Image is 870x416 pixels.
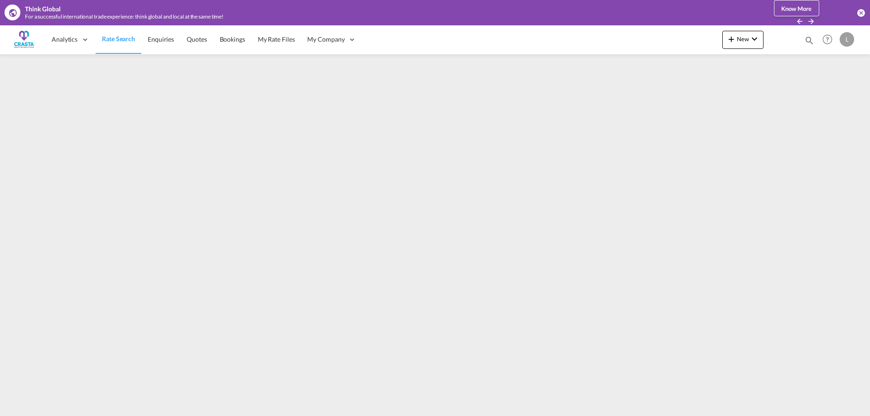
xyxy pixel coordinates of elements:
[796,17,806,25] button: icon-arrow-left
[856,8,865,17] button: icon-close-circle
[301,24,362,54] div: My Company
[141,24,180,54] a: Enquiries
[807,17,815,25] button: icon-arrow-right
[8,8,17,17] md-icon: icon-earth
[820,32,835,47] span: Help
[726,33,737,44] md-icon: icon-plus 400-fg
[25,5,61,14] div: Think Global
[187,35,207,43] span: Quotes
[804,35,814,49] div: icon-magnify
[52,35,77,44] span: Analytics
[251,24,301,54] a: My Rate Files
[45,24,96,54] div: Analytics
[213,24,251,54] a: Bookings
[102,35,135,43] span: Rate Search
[726,35,760,43] span: New
[749,33,760,44] md-icon: icon-chevron-down
[258,35,295,43] span: My Rate Files
[14,29,34,49] img: ac429df091a311ed8aa72df674ea3bd9.png
[820,32,840,48] div: Help
[220,35,245,43] span: Bookings
[840,32,854,47] div: L
[25,13,736,21] div: For a successful international trade experience: think global and local at the same time!
[307,35,344,44] span: My Company
[722,31,764,49] button: icon-plus 400-fgNewicon-chevron-down
[96,24,141,54] a: Rate Search
[796,17,804,25] md-icon: icon-arrow-left
[148,35,174,43] span: Enquiries
[180,24,213,54] a: Quotes
[804,35,814,45] md-icon: icon-magnify
[781,5,812,12] span: Know More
